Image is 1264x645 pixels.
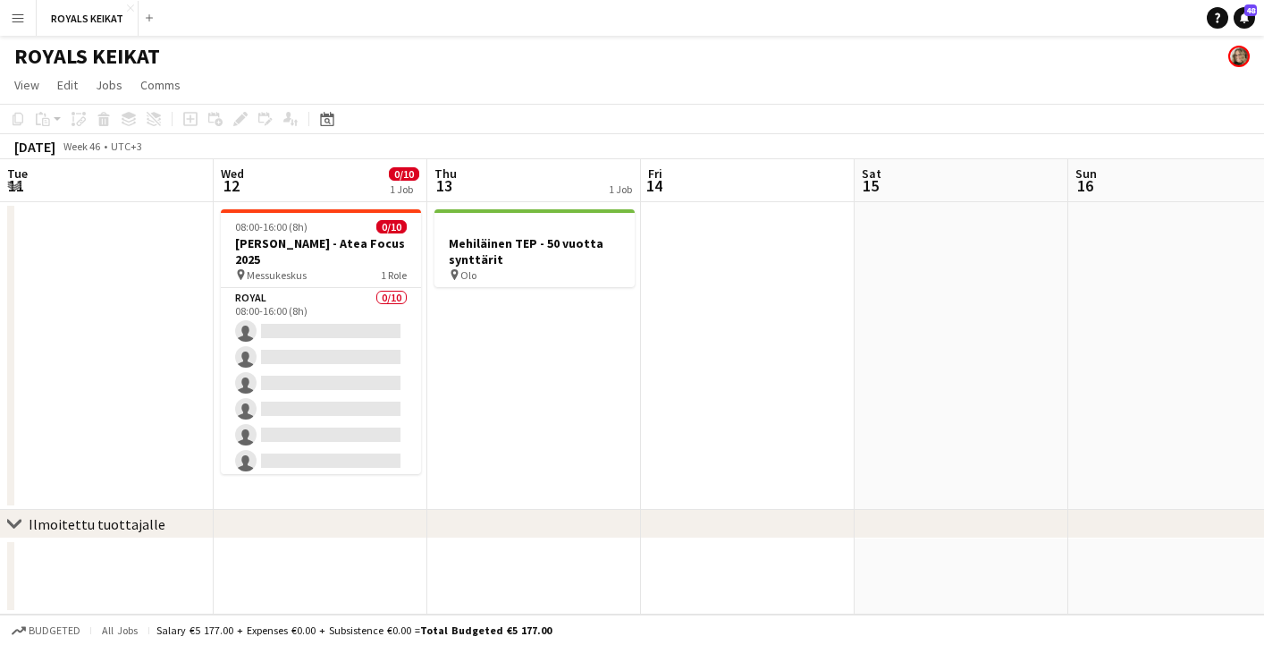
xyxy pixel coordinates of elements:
div: 1 Job [390,182,418,196]
span: 0/10 [389,167,419,181]
a: Edit [50,73,85,97]
h3: [PERSON_NAME] - Atea Focus 2025 [221,235,421,267]
span: 0/10 [376,220,407,233]
button: ROYALS KEIKAT [37,1,139,36]
span: Sun [1075,165,1097,182]
app-job-card: 08:00-16:00 (8h)0/10[PERSON_NAME] - Atea Focus 2025 Messukeskus1 RoleRoyal0/1008:00-16:00 (8h) [221,209,421,474]
app-job-card: Mehiläinen TEP - 50 vuotta synttärit Olo [434,209,635,287]
span: 12 [218,175,244,196]
h1: ROYALS KEIKAT [14,43,160,70]
a: 48 [1234,7,1255,29]
span: 08:00-16:00 (8h) [235,220,308,233]
div: 1 Job [609,182,632,196]
app-user-avatar: Pauliina Aalto [1228,46,1250,67]
span: Edit [57,77,78,93]
span: Sat [862,165,881,182]
span: Olo [460,268,476,282]
span: 11 [4,175,28,196]
span: Budgeted [29,624,80,637]
span: Week 46 [59,140,104,153]
span: 15 [859,175,881,196]
app-card-role: Royal0/1008:00-16:00 (8h) [221,288,421,582]
span: Fri [648,165,662,182]
a: Comms [133,73,188,97]
span: Messukeskus [247,268,307,282]
span: Comms [140,77,181,93]
div: UTC+3 [111,140,142,153]
span: 16 [1073,175,1097,196]
a: View [7,73,46,97]
span: 13 [432,175,457,196]
div: Salary €5 177.00 + Expenses €0.00 + Subsistence €0.00 = [156,624,552,637]
div: [DATE] [14,138,55,156]
span: Thu [434,165,457,182]
div: Ilmoitettu tuottajalle [29,515,165,533]
span: Jobs [96,77,122,93]
span: Total Budgeted €5 177.00 [420,624,552,637]
span: View [14,77,39,93]
h3: Mehiläinen TEP - 50 vuotta synttärit [434,235,635,267]
button: Budgeted [9,621,83,641]
span: Wed [221,165,244,182]
span: 14 [645,175,662,196]
span: 1 Role [381,268,407,282]
a: Jobs [88,73,130,97]
span: Tue [7,165,28,182]
span: All jobs [98,624,141,637]
span: 48 [1244,4,1257,16]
